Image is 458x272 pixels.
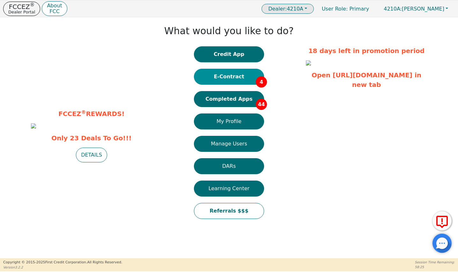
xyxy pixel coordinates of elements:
[194,181,264,197] button: Learning Center
[3,265,122,270] p: Version 3.2.2
[268,6,287,12] span: Dealer:
[194,69,264,85] button: E-Contract4
[87,260,122,264] span: All Rights Reserved.
[432,211,452,230] button: Report Error to FCC
[306,60,311,66] img: 14461dab-74aa-4a36-bfba-492347dc2f87
[3,260,122,265] p: Copyright © 2015- 2025 First Credit Corporation.
[194,158,264,174] button: DARs
[194,46,264,62] button: Credit App
[415,260,455,265] p: Session Time Remaining:
[31,109,152,119] p: FCCEZ REWARDS!
[377,4,455,14] button: 4210A:[PERSON_NAME]
[30,2,35,8] sup: ®
[315,3,375,15] a: User Role: Primary
[256,99,267,110] span: 44
[47,9,62,14] p: FCC
[194,91,264,107] button: Completed Apps44
[42,1,67,16] button: AboutFCC
[384,6,402,12] span: 4210A:
[8,4,35,10] p: FCCEZ
[384,6,444,12] span: [PERSON_NAME]
[415,265,455,269] p: 58:25
[268,6,303,12] span: 4210A
[194,203,264,219] button: Referrals $$$
[3,2,40,16] button: FCCEZ®Dealer Portal
[76,148,107,162] button: DETAILS
[315,3,375,15] p: Primary
[306,46,427,56] p: 18 days left in promotion period
[256,76,267,88] span: 4
[81,109,86,115] sup: ®
[194,113,264,129] button: My Profile
[47,3,62,8] p: About
[164,25,294,37] h1: What would you like to do?
[262,4,314,14] button: Dealer:4210A
[31,133,152,143] span: Only 23 Deals To Go!!!
[322,6,348,12] span: User Role :
[8,10,35,14] p: Dealer Portal
[31,123,36,128] img: d35bcb18-3cf3-4805-9903-6773238910fd
[312,71,421,89] a: Open [URL][DOMAIN_NAME] in new tab
[194,136,264,152] button: Manage Users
